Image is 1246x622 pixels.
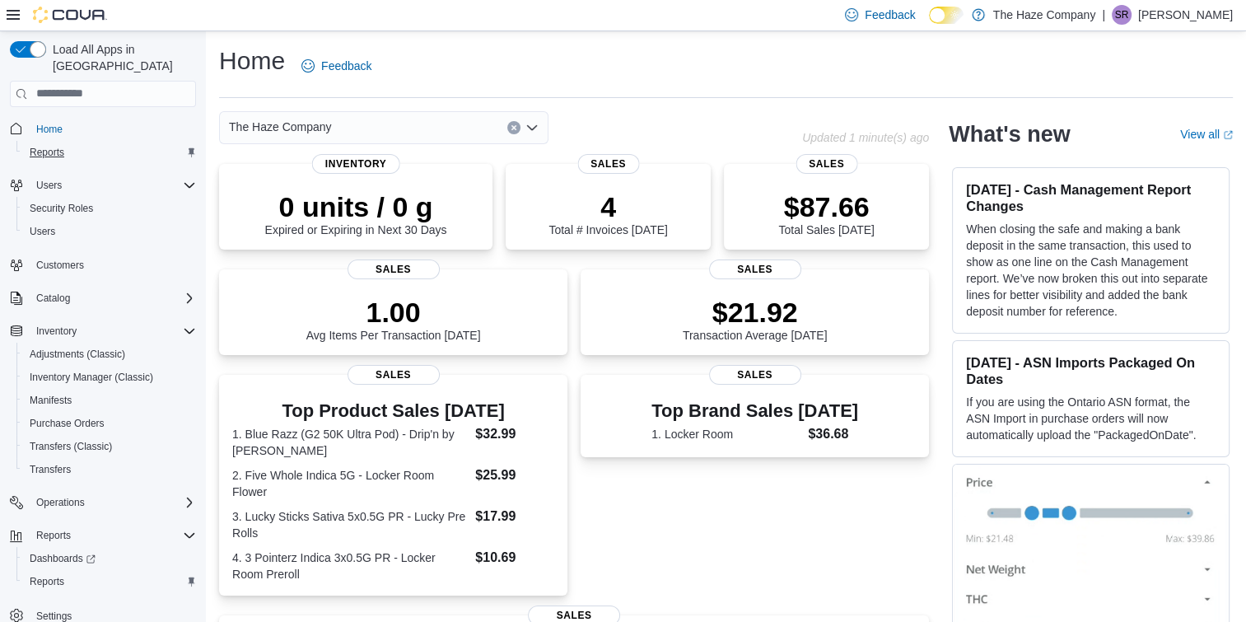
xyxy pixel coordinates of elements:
h3: [DATE] - Cash Management Report Changes [966,181,1216,214]
button: Reports [3,524,203,547]
span: Home [30,119,196,139]
a: Adjustments (Classic) [23,344,132,364]
span: Users [36,179,62,192]
span: Home [36,123,63,136]
a: Dashboards [16,547,203,570]
h3: Top Brand Sales [DATE] [651,401,858,421]
div: Transaction Average [DATE] [683,296,828,342]
a: Inventory Manager (Classic) [23,367,160,387]
span: Dashboards [30,552,96,565]
span: Manifests [23,391,196,410]
span: Inventory Manager (Classic) [23,367,196,387]
span: Sales [709,365,801,385]
p: $21.92 [683,296,828,329]
p: $87.66 [778,190,874,223]
h3: [DATE] - ASN Imports Packaged On Dates [966,354,1216,387]
span: Manifests [30,394,72,407]
span: Reports [23,572,196,592]
span: Operations [36,496,85,509]
dd: $10.69 [475,548,554,568]
p: 4 [548,190,667,223]
span: Sales [348,365,440,385]
span: Transfers [30,463,71,476]
span: Transfers [23,460,196,479]
h1: Home [219,44,285,77]
p: 1.00 [306,296,481,329]
dt: 1. Locker Room [651,426,801,442]
dd: $32.99 [475,424,554,444]
h3: Top Product Sales [DATE] [232,401,554,421]
a: Transfers (Classic) [23,437,119,456]
span: Feedback [865,7,915,23]
span: Dashboards [23,549,196,568]
a: Purchase Orders [23,414,111,433]
button: Users [16,220,203,243]
a: Users [23,222,62,241]
span: Adjustments (Classic) [30,348,125,361]
dt: 3. Lucky Sticks Sativa 5x0.5G PR - Lucky Pre Rolls [232,508,469,541]
p: | [1102,5,1105,25]
a: Security Roles [23,199,100,218]
a: Feedback [295,49,378,82]
span: Inventory [36,325,77,338]
button: Catalog [3,287,203,310]
button: Inventory Manager (Classic) [16,366,203,389]
button: Purchase Orders [16,412,203,435]
a: Reports [23,143,71,162]
h2: What's new [949,121,1070,147]
span: Customers [30,255,196,275]
svg: External link [1223,130,1233,140]
dd: $17.99 [475,507,554,526]
a: Reports [23,572,71,592]
span: Reports [30,146,64,159]
a: Customers [30,255,91,275]
span: Sales [709,260,801,279]
span: Load All Apps in [GEOGRAPHIC_DATA] [46,41,196,74]
span: The Haze Company [229,117,332,137]
span: Sales [577,154,639,174]
button: Catalog [30,288,77,308]
button: Customers [3,253,203,277]
span: Feedback [321,58,371,74]
button: Home [3,117,203,141]
div: Expired or Expiring in Next 30 Days [265,190,447,236]
span: Users [23,222,196,241]
span: Customers [36,259,84,272]
p: The Haze Company [993,5,1096,25]
button: Operations [30,493,91,512]
span: Users [30,225,55,238]
span: Operations [30,493,196,512]
span: Reports [30,575,64,588]
dt: 4. 3 Pointerz Indica 3x0.5G PR - Locker Room Preroll [232,550,469,582]
span: Reports [36,529,71,542]
a: Transfers [23,460,77,479]
a: Home [30,119,69,139]
button: Reports [16,141,203,164]
span: Adjustments (Classic) [23,344,196,364]
span: Catalog [36,292,70,305]
span: Dark Mode [929,24,930,25]
button: Adjustments (Classic) [16,343,203,366]
button: Operations [3,491,203,514]
button: Open list of options [525,121,539,134]
dd: $36.68 [808,424,858,444]
button: Transfers (Classic) [16,435,203,458]
span: Security Roles [30,202,93,215]
span: Inventory Manager (Classic) [30,371,153,384]
div: Total # Invoices [DATE] [548,190,667,236]
span: Purchase Orders [30,417,105,430]
dt: 1. Blue Razz (G2 50K Ultra Pod) - Drip'n by [PERSON_NAME] [232,426,469,459]
span: Users [30,175,196,195]
span: Inventory [30,321,196,341]
span: Transfers (Classic) [30,440,112,453]
p: Updated 1 minute(s) ago [802,131,929,144]
p: 0 units / 0 g [265,190,447,223]
span: Inventory [312,154,400,174]
button: Clear input [507,121,520,134]
div: Total Sales [DATE] [778,190,874,236]
p: [PERSON_NAME] [1138,5,1233,25]
p: When closing the safe and making a bank deposit in the same transaction, this used to show as one... [966,221,1216,320]
div: Shay Richards [1112,5,1132,25]
span: Purchase Orders [23,414,196,433]
input: Dark Mode [929,7,964,24]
